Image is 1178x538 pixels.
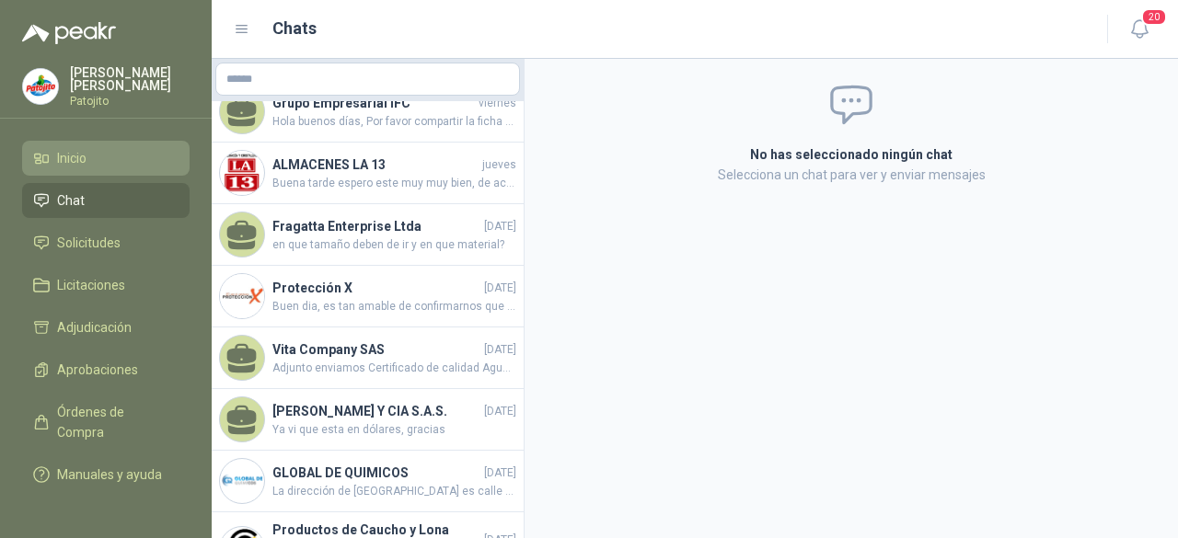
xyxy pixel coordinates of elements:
span: Buena tarde espero este muy muy bien, de acuerdo a la informacion que me brinda fabricante no hab... [272,175,516,192]
a: Chat [22,183,190,218]
h4: Fragatta Enterprise Ltda [272,216,480,236]
h4: GLOBAL DE QUIMICOS [272,463,480,483]
a: Licitaciones [22,268,190,303]
span: [DATE] [484,218,516,235]
a: Adjudicación [22,310,190,345]
h4: ALMACENES LA 13 [272,155,479,175]
span: [DATE] [484,464,516,482]
span: [DATE] [484,403,516,420]
a: Manuales y ayuda [22,457,190,492]
p: Selecciona un chat para ver y enviar mensajes [547,165,1156,185]
span: 20 [1141,8,1167,26]
span: [DATE] [484,341,516,359]
a: Fragatta Enterprise Ltda[DATE]en que tamaño deben de ir y en que material? [212,204,524,266]
span: en que tamaño deben de ir y en que material? [272,236,516,254]
span: Adjudicación [57,317,132,338]
img: Company Logo [220,151,264,195]
a: Aprobaciones [22,352,190,387]
span: Órdenes de Compra [57,402,172,442]
img: Logo peakr [22,22,116,44]
img: Company Logo [220,274,264,318]
span: Solicitudes [57,233,121,253]
a: Company LogoGLOBAL DE QUIMICOS[DATE]La dirección de [GEOGRAPHIC_DATA] es calle 18 n. 106 69 entre... [212,451,524,512]
h4: Protección X [272,278,480,298]
h2: No has seleccionado ningún chat [547,144,1156,165]
img: Company Logo [220,459,264,503]
span: viernes [479,95,516,112]
span: Hola buenos días, Por favor compartir la ficha técnica. [272,113,516,131]
span: Manuales y ayuda [57,464,162,485]
h4: Grupo Empresarial IFC [272,93,475,113]
span: jueves [482,156,516,174]
button: 20 [1123,13,1156,46]
a: Company LogoProtección X[DATE]Buen dia, es tan amable de confirmarnos que tipo de señal necesitan [212,266,524,327]
p: [PERSON_NAME] [PERSON_NAME] [70,66,190,92]
a: Solicitudes [22,225,190,260]
a: Inicio [22,141,190,176]
span: Ya vi que esta en dólares, gracias [272,421,516,439]
span: Inicio [57,148,87,168]
h4: [PERSON_NAME] Y CIA S.A.S. [272,401,480,421]
a: [PERSON_NAME] Y CIA S.A.S.[DATE]Ya vi que esta en dólares, gracias [212,389,524,451]
span: Aprobaciones [57,360,138,380]
span: La dirección de [GEOGRAPHIC_DATA] es calle 18 n. 106 69 entregar a [PERSON_NAME] [272,483,516,500]
span: Chat [57,190,85,211]
span: Adjunto enviamos Certificado de calidad Agua destilada [272,360,516,377]
span: Licitaciones [57,275,125,295]
h1: Chats [272,16,317,41]
span: Buen dia, es tan amable de confirmarnos que tipo de señal necesitan [272,298,516,315]
a: Company LogoALMACENES LA 13juevesBuena tarde espero este muy muy bien, de acuerdo a la informacio... [212,143,524,204]
a: Órdenes de Compra [22,395,190,450]
a: Vita Company SAS[DATE]Adjunto enviamos Certificado de calidad Agua destilada [212,327,524,389]
p: Patojito [70,96,190,107]
span: [DATE] [484,280,516,297]
a: Grupo Empresarial IFCviernesHola buenos días, Por favor compartir la ficha técnica. [212,81,524,143]
img: Company Logo [23,69,58,104]
h4: Vita Company SAS [272,339,480,360]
